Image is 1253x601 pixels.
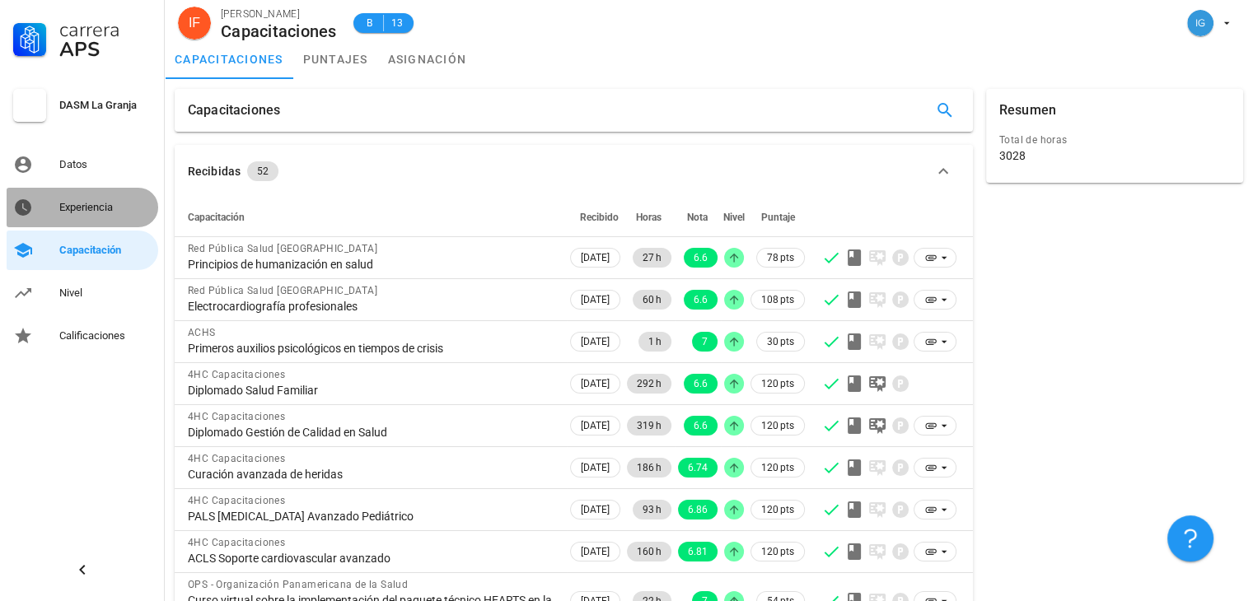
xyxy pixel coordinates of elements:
[580,212,619,223] span: Recibido
[188,509,554,524] div: PALS [MEDICAL_DATA] Avanzado Pediátrico
[59,244,152,257] div: Capacitación
[188,162,241,180] div: Recibidas
[581,543,610,561] span: [DATE]
[59,99,152,112] div: DASM La Granja
[761,501,794,518] span: 120 pts
[189,7,200,40] span: IF
[59,158,152,171] div: Datos
[581,291,610,309] span: [DATE]
[567,198,624,237] th: Recibido
[257,161,269,181] span: 52
[59,287,152,300] div: Nivel
[363,15,376,31] span: B
[581,459,610,477] span: [DATE]
[390,15,404,31] span: 13
[581,333,610,351] span: [DATE]
[637,542,662,561] span: 160 h
[687,212,708,223] span: Nota
[7,273,158,313] a: Nivel
[188,551,554,566] div: ACLS Soporte cardiovascular avanzado
[188,425,554,440] div: Diplomado Gestión de Calidad en Salud
[761,543,794,560] span: 120 pts
[999,89,1056,132] div: Resumen
[175,145,973,198] button: Recibidas 52
[761,212,795,223] span: Puntaje
[694,248,708,268] span: 6.6
[7,316,158,356] a: Calificaciones
[581,249,610,267] span: [DATE]
[721,198,747,237] th: Nivel
[59,201,152,214] div: Experiencia
[165,40,293,79] a: capacitaciones
[688,542,708,561] span: 6.81
[761,459,794,476] span: 120 pts
[999,132,1230,148] div: Total de horas
[688,458,708,478] span: 6.74
[648,332,662,352] span: 1 h
[675,198,721,237] th: Nota
[188,495,285,506] span: 4HC Capacitaciones
[643,248,662,268] span: 27 h
[188,341,554,356] div: Primeros auxilios psicológicos en tiempos de crisis
[188,327,216,338] span: ACHS
[761,417,794,434] span: 120 pts
[7,231,158,270] a: Capacitación
[221,22,337,40] div: Capacitaciones
[624,198,675,237] th: Horas
[694,416,708,436] span: 6.6
[643,500,662,519] span: 93 h
[188,537,285,548] span: 4HC Capacitaciones
[636,212,662,223] span: Horas
[378,40,477,79] a: asignación
[999,148,1026,163] div: 3028
[761,375,794,392] span: 120 pts
[767,249,794,266] span: 78 pts
[188,243,377,254] span: Red Pública Salud [GEOGRAPHIC_DATA]
[59,329,152,342] div: Calificaciones
[59,40,152,59] div: APS
[178,7,211,40] div: avatar
[188,89,280,132] div: Capacitaciones
[637,374,662,394] span: 292 h
[637,458,662,478] span: 186 h
[293,40,378,79] a: puntajes
[188,212,245,223] span: Capacitación
[643,290,662,310] span: 60 h
[767,333,794,350] span: 30 pts
[188,411,285,422] span: 4HC Capacitaciones
[694,290,708,310] span: 6.6
[188,467,554,482] div: Curación avanzada de heridas
[637,416,662,436] span: 319 h
[688,500,708,519] span: 6.86
[59,20,152,40] div: Carrera
[188,285,377,296] span: Red Pública Salud [GEOGRAPHIC_DATA]
[221,6,337,22] div: [PERSON_NAME]
[581,417,610,435] span: [DATE]
[761,291,794,308] span: 108 pts
[188,383,554,398] div: Diplomado Salud Familiar
[188,369,285,380] span: 4HC Capacitaciones
[702,332,708,352] span: 7
[694,374,708,394] span: 6.6
[188,453,285,464] span: 4HC Capacitaciones
[723,212,745,223] span: Nivel
[188,257,554,272] div: Principios de humanización en salud
[1187,10,1213,36] div: avatar
[188,579,408,590] span: OPS - Organización Panamericana de la Salud
[175,198,567,237] th: Capacitación
[7,145,158,184] a: Datos
[581,501,610,519] span: [DATE]
[188,299,554,314] div: Electrocardiografía profesionales
[747,198,808,237] th: Puntaje
[581,375,610,393] span: [DATE]
[7,188,158,227] a: Experiencia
